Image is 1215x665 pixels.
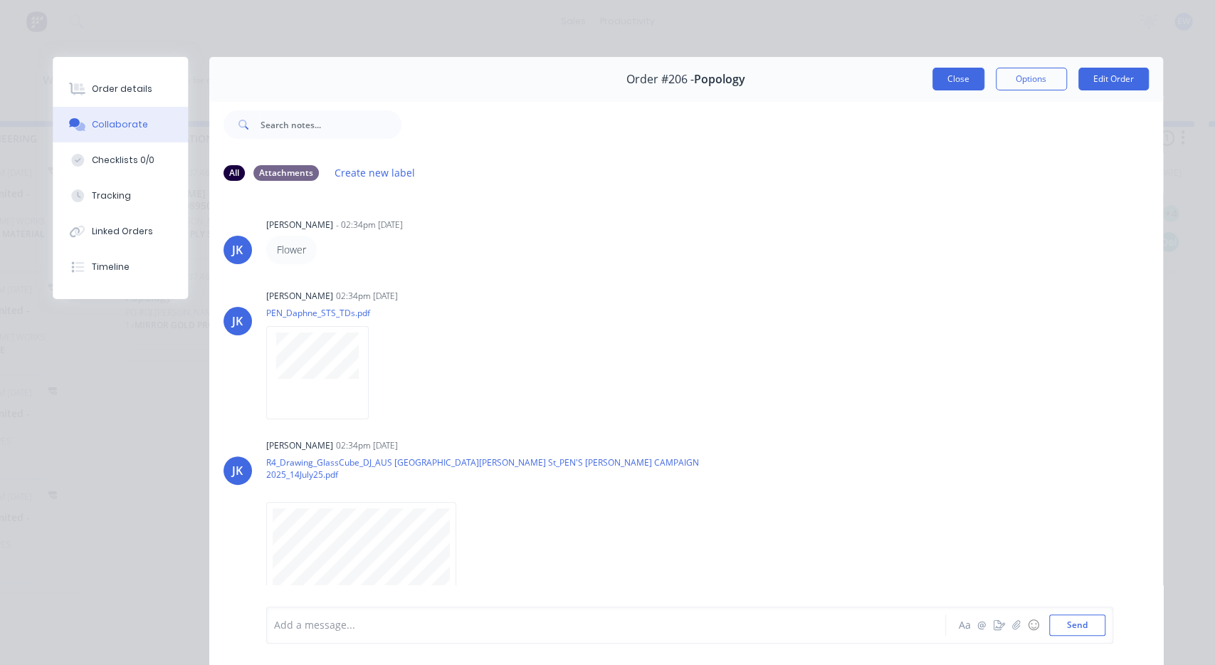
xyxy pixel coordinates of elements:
[53,249,188,285] button: Timeline
[336,290,398,303] div: 02:34pm [DATE]
[232,462,243,479] div: JK
[92,261,130,273] div: Timeline
[92,154,154,167] div: Checklists 0/0
[266,307,383,319] p: PEN_Daphne_STS_TDs.pdf
[1078,68,1149,90] button: Edit Order
[223,165,245,181] div: All
[266,219,333,231] div: [PERSON_NAME]
[336,439,398,452] div: 02:34pm [DATE]
[957,617,974,634] button: Aa
[53,107,188,142] button: Collaborate
[1049,614,1105,636] button: Send
[53,142,188,178] button: Checklists 0/0
[53,71,188,107] button: Order details
[266,439,333,452] div: [PERSON_NAME]
[92,83,152,95] div: Order details
[266,290,333,303] div: [PERSON_NAME]
[327,163,423,182] button: Create new label
[53,214,188,249] button: Linked Orders
[253,165,319,181] div: Attachments
[996,68,1067,90] button: Options
[932,68,984,90] button: Close
[232,313,243,330] div: JK
[336,219,403,231] div: - 02:34pm [DATE]
[694,73,745,86] span: Popology
[261,110,401,139] input: Search notes...
[232,241,243,258] div: JK
[1025,617,1042,634] button: ☺
[266,456,711,481] p: R4_Drawing_GlassCube_DJ_AUS [GEOGRAPHIC_DATA][PERSON_NAME] St_PEN'S [PERSON_NAME] CAMPAIGN 2025_1...
[277,243,306,257] p: Flower
[92,189,131,202] div: Tracking
[92,225,153,238] div: Linked Orders
[974,617,991,634] button: @
[53,178,188,214] button: Tracking
[626,73,694,86] span: Order #206 -
[92,118,148,131] div: Collaborate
